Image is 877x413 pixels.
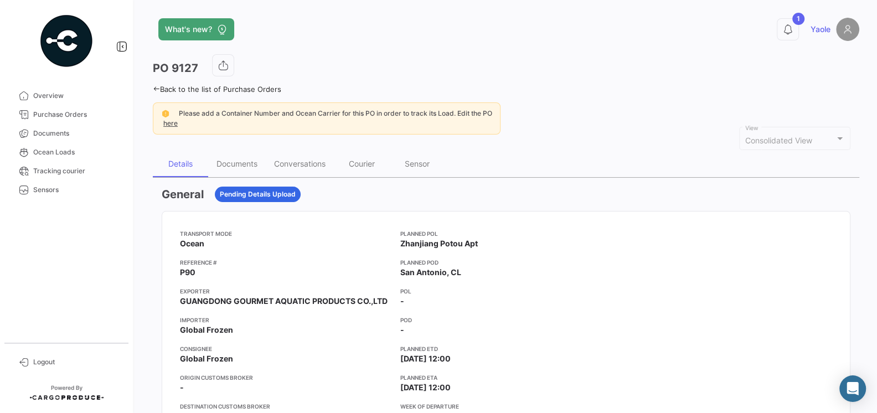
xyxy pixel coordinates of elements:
span: What's new? [165,24,212,35]
span: Overview [33,91,120,101]
h3: General [162,187,204,202]
a: Sensors [9,180,124,199]
app-card-info-title: POL [400,287,612,296]
span: Ocean [180,238,204,249]
img: placeholder-user.png [836,18,859,41]
app-card-info-title: Reference # [180,258,391,267]
span: GUANGDONG GOURMET AQUATIC PRODUCTS CO.,LTD [180,296,388,307]
span: - [180,382,184,393]
app-card-info-title: Exporter [180,287,391,296]
app-card-info-title: Destination Customs Broker [180,402,391,411]
span: Global Frozen [180,324,233,335]
img: powered-by.png [39,13,94,69]
span: Logout [33,357,120,367]
app-card-info-title: Importer [180,316,391,324]
button: What's new? [158,18,234,40]
div: Abrir Intercom Messenger [839,375,866,402]
span: Pending Details Upload [220,189,296,199]
span: Ocean Loads [33,147,120,157]
span: P90 [180,267,195,278]
span: - [400,296,404,307]
span: Please add a Container Number and Ocean Carrier for this PO in order to track its Load. Edit the PO [179,109,492,117]
span: Sensors [33,185,120,195]
span: Documents [33,128,120,138]
app-card-info-title: Consignee [180,344,391,353]
a: Ocean Loads [9,143,124,162]
div: Sensor [405,159,430,168]
span: Tracking courier [33,166,120,176]
span: Zhanjiang Potou Apt [400,238,478,249]
a: Overview [9,86,124,105]
span: Yaole [811,24,830,35]
app-card-info-title: Transport mode [180,229,391,238]
div: Conversations [274,159,326,168]
app-card-info-title: Week of departure [400,402,612,411]
a: Tracking courier [9,162,124,180]
app-card-info-title: Origin Customs Broker [180,373,391,382]
app-card-info-title: Planned POD [400,258,612,267]
div: Courier [349,159,375,168]
a: Back to the list of Purchase Orders [153,85,281,94]
span: San Antonio, CL [400,267,461,278]
span: Purchase Orders [33,110,120,120]
div: Documents [216,159,257,168]
app-card-info-title: Planned ETD [400,344,612,353]
span: - [400,324,404,335]
span: [DATE] 12:00 [400,382,451,393]
div: Details [168,159,193,168]
span: [DATE] 12:00 [400,353,451,364]
a: Purchase Orders [9,105,124,124]
a: here [161,119,180,127]
a: Documents [9,124,124,143]
span: Consolidated View [745,136,812,145]
span: Global Frozen [180,353,233,364]
h3: PO 9127 [153,60,198,76]
app-card-info-title: POD [400,316,612,324]
app-card-info-title: Planned ETA [400,373,612,382]
app-card-info-title: Planned POL [400,229,612,238]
